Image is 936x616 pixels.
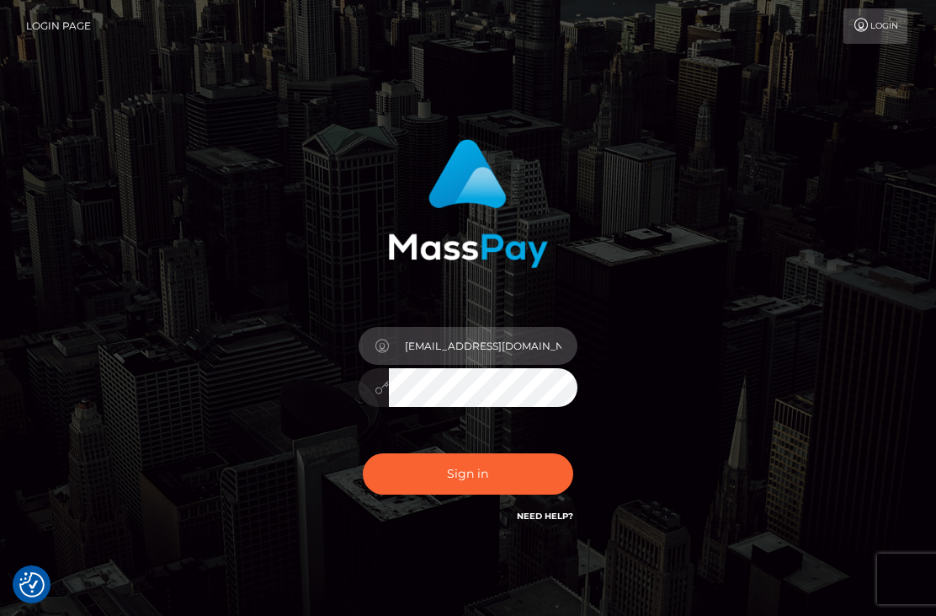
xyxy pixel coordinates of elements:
[517,511,573,522] a: Need Help?
[26,8,91,44] a: Login Page
[389,327,577,365] input: Username...
[388,139,548,268] img: MassPay Login
[363,453,573,495] button: Sign in
[19,572,45,597] img: Revisit consent button
[843,8,907,44] a: Login
[19,572,45,597] button: Consent Preferences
